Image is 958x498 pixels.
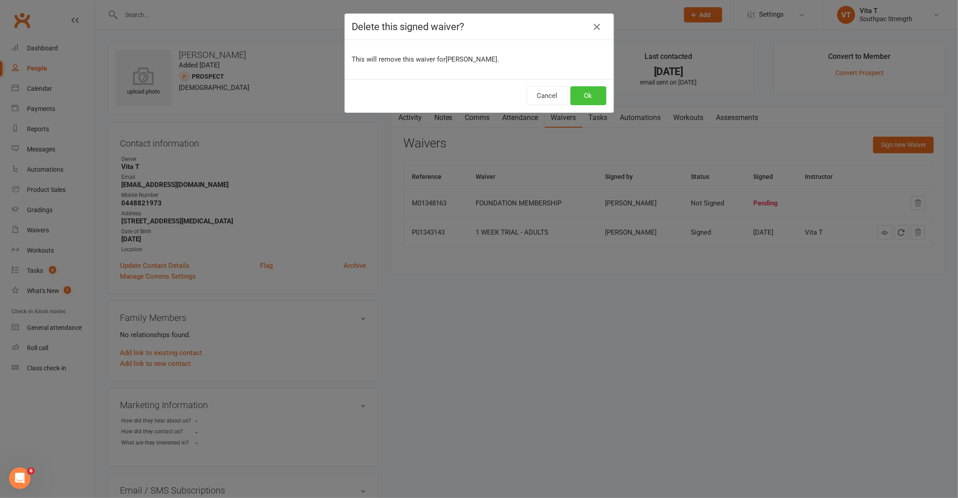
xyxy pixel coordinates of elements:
p: This will remove this waiver for [PERSON_NAME] . [352,54,606,65]
button: Cancel [527,86,568,105]
span: 6 [27,467,35,475]
h4: Delete this signed waiver? [352,21,606,32]
button: Ok [570,86,606,105]
iframe: Intercom live chat [9,467,31,489]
